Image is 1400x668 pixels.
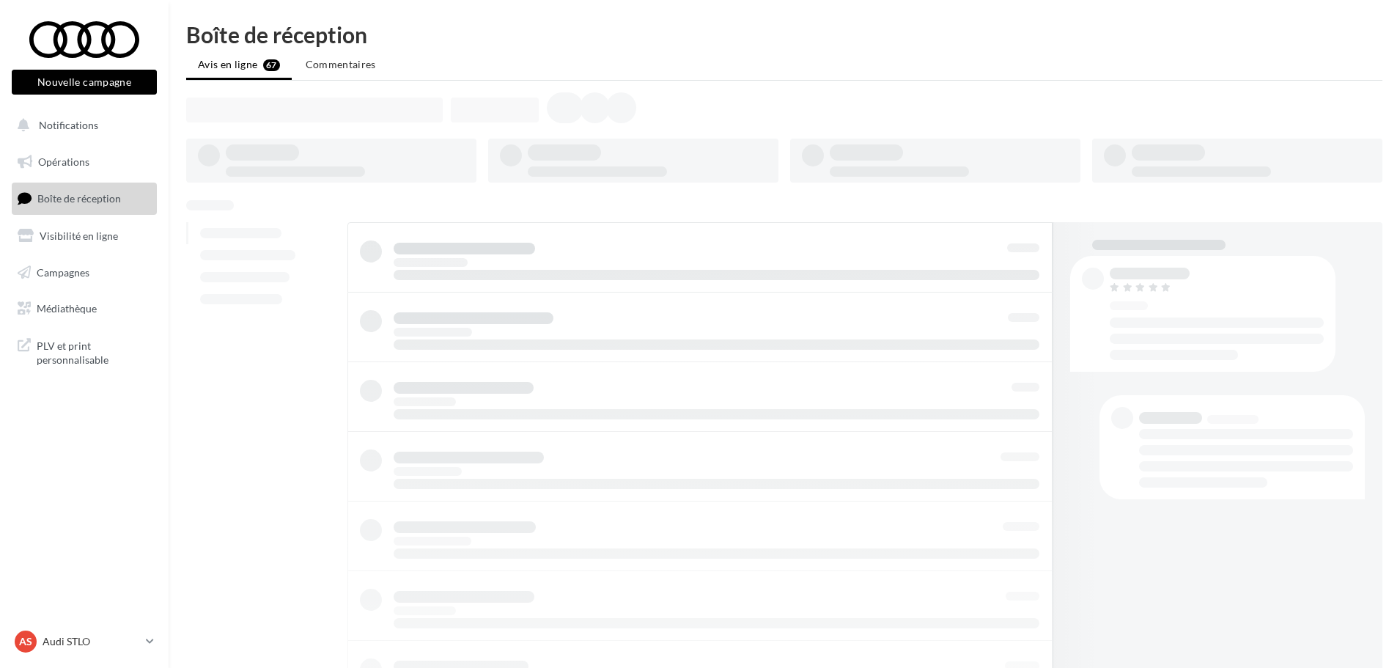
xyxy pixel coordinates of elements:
[39,119,98,131] span: Notifications
[37,302,97,315] span: Médiathèque
[40,230,118,242] span: Visibilité en ligne
[43,634,140,649] p: Audi STLO
[12,70,157,95] button: Nouvelle campagne
[9,110,154,141] button: Notifications
[19,634,32,649] span: AS
[9,221,160,252] a: Visibilité en ligne
[37,265,89,278] span: Campagnes
[9,183,160,214] a: Boîte de réception
[9,293,160,324] a: Médiathèque
[9,257,160,288] a: Campagnes
[12,628,157,656] a: AS Audi STLO
[9,147,160,177] a: Opérations
[9,330,160,373] a: PLV et print personnalisable
[38,155,89,168] span: Opérations
[306,58,376,70] span: Commentaires
[37,192,121,205] span: Boîte de réception
[37,336,151,367] span: PLV et print personnalisable
[186,23,1382,45] div: Boîte de réception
